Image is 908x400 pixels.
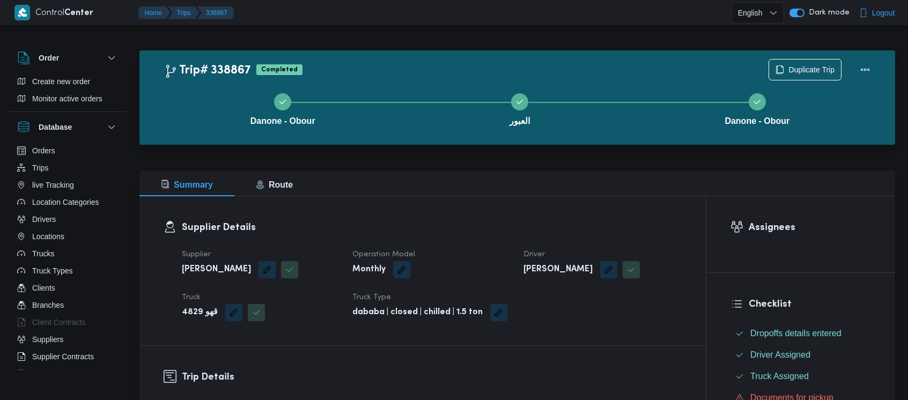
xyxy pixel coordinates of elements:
[256,180,293,189] span: Route
[32,333,63,346] span: Suppliers
[523,263,593,276] b: [PERSON_NAME]
[261,66,298,73] b: Completed
[788,63,835,76] span: Duplicate Trip
[9,142,127,374] div: Database
[9,73,127,112] div: Order
[872,6,895,19] span: Logout
[750,370,809,383] span: Truck Assigned
[182,263,251,276] b: [PERSON_NAME]
[13,365,122,382] button: Devices
[182,306,218,319] b: 4829 قهو
[182,251,211,258] span: Supplier
[32,350,94,363] span: Supplier Contracts
[32,264,72,277] span: Truck Types
[13,314,122,331] button: Client Contracts
[750,327,841,340] span: Dropoffs details entered
[750,349,810,361] span: Driver Assigned
[182,370,682,384] h3: Trip Details
[352,306,483,319] b: dababa | closed | chilled | 1.5 ton
[39,51,59,64] h3: Order
[32,367,59,380] span: Devices
[13,211,122,228] button: Drivers
[32,161,49,174] span: Trips
[138,6,171,19] button: Home
[182,294,201,301] span: Truck
[523,251,545,258] span: Driver
[750,329,841,338] span: Dropoffs details entered
[854,59,876,80] button: Actions
[749,220,871,235] h3: Assignees
[352,251,415,258] span: Operation Model
[753,98,762,106] svg: Step 3 is complete
[13,262,122,279] button: Truck Types
[13,73,122,90] button: Create new order
[515,98,524,106] svg: Step 2 is complete
[13,142,122,159] button: Orders
[17,121,118,134] button: Database
[804,9,850,17] span: Dark mode
[32,282,55,294] span: Clients
[13,297,122,314] button: Branches
[278,98,287,106] svg: Step 1 is complete
[17,51,118,64] button: Order
[32,316,86,329] span: Client Contracts
[352,263,386,276] b: Monthly
[639,80,876,136] button: Danone - Obour
[401,80,638,136] button: العبور
[32,75,90,88] span: Create new order
[32,196,99,209] span: Location Categories
[197,6,234,19] button: 338867
[352,294,391,301] span: Truck Type
[725,115,789,128] span: Danone - Obour
[256,64,302,75] span: Completed
[731,346,871,364] button: Driver Assigned
[750,350,810,359] span: Driver Assigned
[182,220,682,235] h3: Supplier Details
[855,2,899,24] button: Logout
[13,194,122,211] button: Location Categories
[32,213,56,226] span: Drivers
[32,230,64,243] span: Locations
[13,90,122,107] button: Monitor active orders
[13,279,122,297] button: Clients
[510,115,530,128] span: العبور
[769,59,841,80] button: Duplicate Trip
[168,6,200,19] button: Trips
[64,9,93,17] b: Center
[13,245,122,262] button: Trucks
[164,80,401,136] button: Danone - Obour
[32,247,54,260] span: Trucks
[13,176,122,194] button: live Tracking
[13,159,122,176] button: Trips
[13,331,122,348] button: Suppliers
[164,64,251,78] h2: Trip# 338867
[13,228,122,245] button: Locations
[750,372,809,381] span: Truck Assigned
[13,348,122,365] button: Supplier Contracts
[32,299,64,312] span: Branches
[32,179,74,191] span: live Tracking
[161,180,213,189] span: Summary
[14,5,30,20] img: X8yXhbKr1z7QwAAAABJRU5ErkJggg==
[32,144,55,157] span: Orders
[731,325,871,342] button: Dropoffs details entered
[749,297,871,312] h3: Checklist
[731,368,871,385] button: Truck Assigned
[32,92,102,105] span: Monitor active orders
[39,121,72,134] h3: Database
[250,115,315,128] span: Danone - Obour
